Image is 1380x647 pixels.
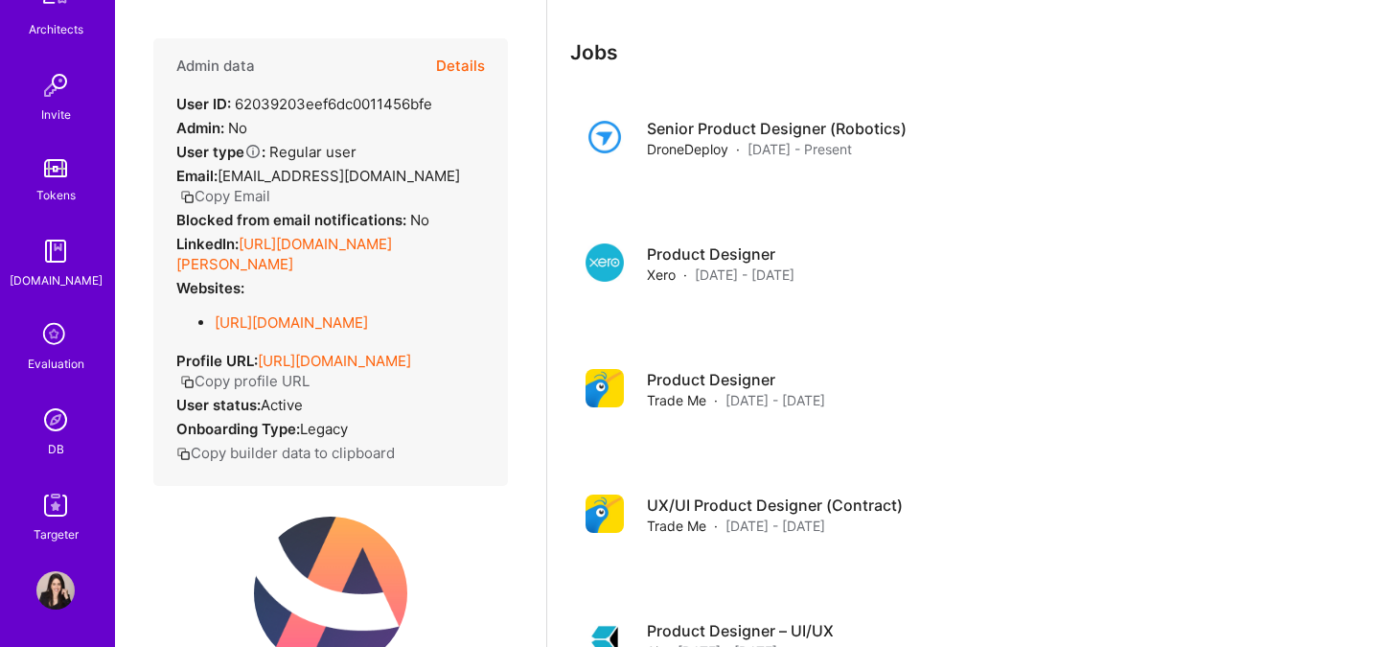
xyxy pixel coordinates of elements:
button: Copy profile URL [180,371,310,391]
strong: Email: [176,167,218,185]
img: Company logo [586,369,624,407]
img: Company logo [586,118,624,156]
h4: Product Designer [647,243,794,265]
div: [DOMAIN_NAME] [10,270,103,290]
button: Details [436,38,485,94]
img: Skill Targeter [36,486,75,524]
a: User Avatar [32,571,80,610]
button: Copy Email [180,186,270,206]
strong: Profile URL: [176,352,258,370]
div: No [176,210,429,230]
a: [URL][DOMAIN_NAME][PERSON_NAME] [176,235,392,273]
strong: Admin: [176,119,224,137]
i: Help [244,143,262,160]
button: Copy builder data to clipboard [176,443,395,463]
a: [URL][DOMAIN_NAME] [215,313,368,332]
strong: User type : [176,143,265,161]
span: Xero [647,265,676,285]
span: · [714,516,718,536]
div: Evaluation [28,354,84,374]
strong: Onboarding Type: [176,420,300,438]
img: Company logo [586,243,624,282]
h4: Product Designer [647,369,825,390]
strong: Websites: [176,279,244,297]
span: · [736,139,740,159]
h4: Product Designer – UI/UX [647,620,834,641]
i: icon Copy [176,447,191,461]
strong: User ID: [176,95,231,113]
img: Invite [36,66,75,104]
span: · [714,390,718,410]
strong: Blocked from email notifications: [176,211,410,229]
span: legacy [300,420,348,438]
h4: Admin data [176,58,255,75]
strong: LinkedIn: [176,235,239,253]
div: No [176,118,247,138]
span: [DATE] - Present [747,139,852,159]
div: Architects [29,19,83,39]
img: Admin Search [36,401,75,439]
img: tokens [44,159,67,177]
div: Regular user [176,142,356,162]
i: icon SelectionTeam [37,317,74,354]
span: Active [261,396,303,414]
div: Targeter [34,524,79,544]
a: [URL][DOMAIN_NAME] [258,352,411,370]
h4: Senior Product Designer (Robotics) [647,118,907,139]
img: Company logo [586,495,624,533]
h4: UX/UI Product Designer (Contract) [647,495,903,516]
span: Trade Me [647,390,706,410]
img: guide book [36,232,75,270]
span: [DATE] - [DATE] [725,390,825,410]
i: icon Copy [180,190,195,204]
span: [EMAIL_ADDRESS][DOMAIN_NAME] [218,167,460,185]
h3: Jobs [570,40,1318,64]
i: icon Copy [180,375,195,389]
span: Trade Me [647,516,706,536]
img: User Avatar [36,571,75,610]
span: · [683,265,687,285]
div: Invite [41,104,71,125]
div: Tokens [36,185,76,205]
span: DroneDeploy [647,139,728,159]
div: 62039203eef6dc0011456bfe [176,94,432,114]
strong: User status: [176,396,261,414]
span: [DATE] - [DATE] [725,516,825,536]
span: [DATE] - [DATE] [695,265,794,285]
div: DB [48,439,64,459]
